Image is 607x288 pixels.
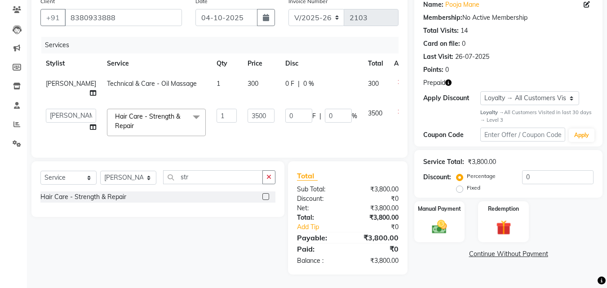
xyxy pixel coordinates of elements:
label: Percentage [467,172,496,180]
div: Balance : [290,256,348,266]
div: No Active Membership [423,13,594,22]
div: Membership: [423,13,462,22]
a: x [134,122,138,130]
label: Manual Payment [418,205,461,213]
span: 0 % [303,79,314,89]
span: [PERSON_NAME] [46,80,96,88]
div: 0 [462,39,465,49]
div: Total Visits: [423,26,459,35]
th: Price [242,53,280,74]
span: Prepaid [423,78,445,88]
th: Disc [280,53,363,74]
th: Qty [211,53,242,74]
th: Action [389,53,418,74]
div: Sub Total: [290,185,348,194]
input: Enter Offer / Coupon Code [480,128,565,142]
div: Net: [290,204,348,213]
th: Service [102,53,211,74]
div: Card on file: [423,39,460,49]
div: Hair Care - Strength & Repair [40,192,126,202]
strong: Loyalty → [480,109,504,115]
div: ₹3,800.00 [348,213,405,222]
span: | [319,111,321,121]
span: % [352,111,357,121]
div: ₹3,800.00 [348,232,405,243]
div: Service Total: [423,157,464,167]
span: 0 F [285,79,294,89]
div: Total: [290,213,348,222]
a: Add Tip [290,222,357,232]
div: Last Visit: [423,52,453,62]
img: _cash.svg [427,218,452,235]
a: Continue Without Payment [416,249,601,259]
div: Points: [423,65,443,75]
div: 0 [445,65,449,75]
input: Search or Scan [163,170,263,184]
img: _gift.svg [492,218,516,237]
div: ₹3,800.00 [348,185,405,194]
span: | [298,79,300,89]
span: F [312,111,316,121]
div: ₹3,800.00 [468,157,496,167]
div: ₹0 [348,244,405,254]
label: Fixed [467,184,480,192]
span: Hair Care - Strength & Repair [115,112,180,130]
div: All Customers Visited in last 30 days → Level 3 [480,109,594,124]
label: Redemption [488,205,519,213]
div: ₹0 [348,194,405,204]
th: Total [363,53,389,74]
div: Services [41,37,405,53]
th: Stylist [40,53,102,74]
div: Paid: [290,244,348,254]
input: Search by Name/Mobile/Email/Code [65,9,182,26]
span: 3500 [368,109,382,117]
div: 26-07-2025 [455,52,489,62]
div: ₹3,800.00 [348,204,405,213]
div: Payable: [290,232,348,243]
span: 300 [368,80,379,88]
div: ₹0 [358,222,406,232]
span: Technical & Care - Oil Massage [107,80,197,88]
button: +91 [40,9,66,26]
span: 300 [248,80,258,88]
button: Apply [569,128,594,142]
div: Coupon Code [423,130,480,140]
div: Discount: [290,194,348,204]
div: ₹3,800.00 [348,256,405,266]
span: 1 [217,80,220,88]
div: 14 [461,26,468,35]
div: Discount: [423,173,451,182]
span: Total [297,171,318,181]
div: Apply Discount [423,93,480,103]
